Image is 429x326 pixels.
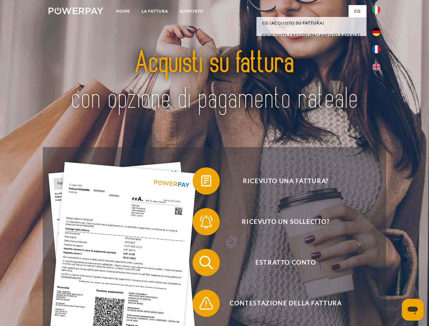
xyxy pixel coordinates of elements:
img: qb_bill.svg [198,173,215,189]
span: Estratto conto [202,249,369,276]
img: qb_search.svg [198,254,215,271]
iframe: Pulsante per aprire la finestra di messaggistica [402,299,424,321]
img: qb_bell.svg [198,213,215,230]
a: CG (Acquisto su fattura) [256,17,367,29]
a: Home [110,5,136,17]
img: title-powerpay_it.svg [65,33,364,130]
img: en [372,63,380,71]
span: Ricevuto un sollecito? [202,208,369,235]
img: qb_warning.svg [198,295,215,312]
span: Contestazione della fattura [202,290,369,317]
button: Estratto conto [193,249,369,276]
img: fr [372,45,380,53]
button: Ricevuto una fattura? [193,167,369,195]
button: Contestazione della fattura [193,290,369,317]
a: CG [348,5,367,17]
button: Ricevuto un sollecito? [193,208,369,235]
a: CG (Conto Credito/Pagamento rateale) [256,29,367,41]
span: Ricevuto una fattura? [202,167,369,195]
img: de [372,28,380,36]
img: logo-powerpay-white.svg [49,7,103,14]
img: it [372,6,380,14]
a: Supporto [174,5,210,17]
a: LA FATTURA [136,5,174,17]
